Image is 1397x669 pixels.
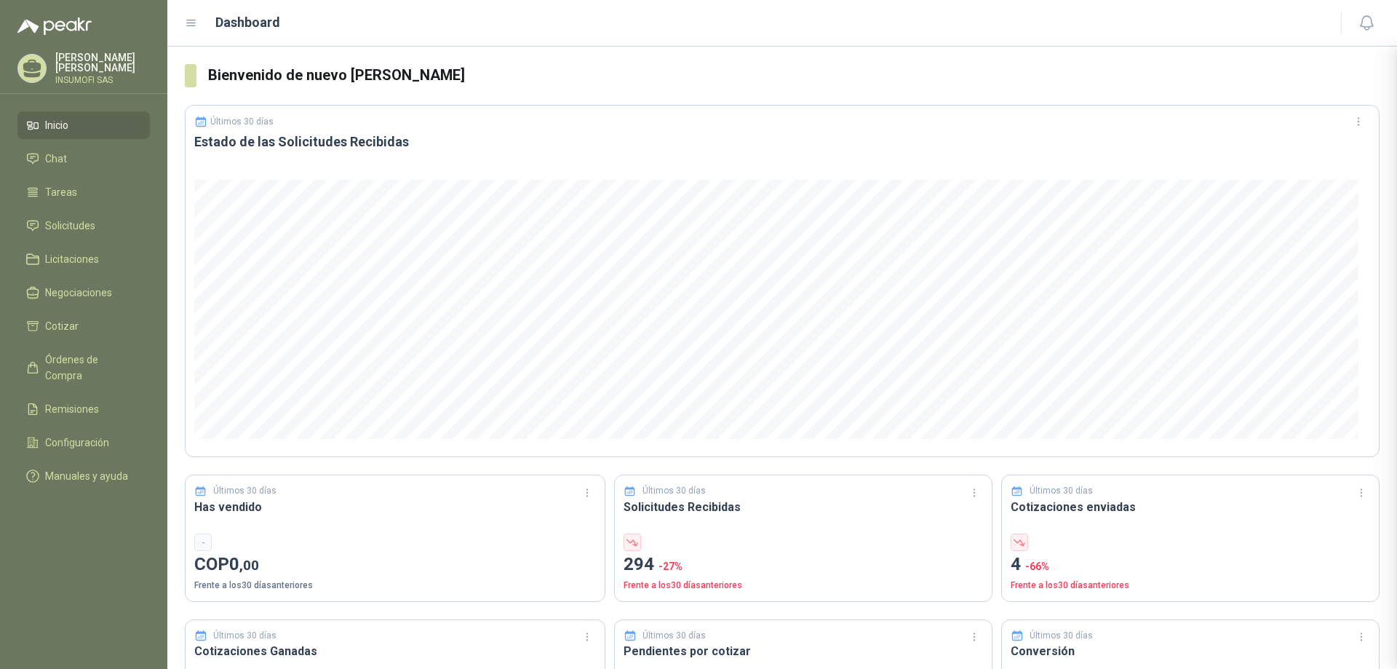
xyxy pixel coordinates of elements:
[55,52,150,73] p: [PERSON_NAME] [PERSON_NAME]
[45,117,68,133] span: Inicio
[45,401,99,417] span: Remisiones
[17,17,92,35] img: Logo peakr
[45,251,99,267] span: Licitaciones
[17,178,150,206] a: Tareas
[17,245,150,273] a: Licitaciones
[17,312,150,340] a: Cotizar
[45,352,136,384] span: Órdenes de Compra
[55,76,150,84] p: INSUMOFI SAS
[17,462,150,490] a: Manuales y ayuda
[17,429,150,456] a: Configuración
[45,285,112,301] span: Negociaciones
[17,395,150,423] a: Remisiones
[17,346,150,389] a: Órdenes de Compra
[45,468,128,484] span: Manuales y ayuda
[45,318,79,334] span: Cotizar
[45,184,77,200] span: Tareas
[17,212,150,240] a: Solicitudes
[215,12,280,33] h1: Dashboard
[45,435,109,451] span: Configuración
[17,279,150,306] a: Negociaciones
[17,145,150,173] a: Chat
[17,111,150,139] a: Inicio
[45,151,67,167] span: Chat
[45,218,95,234] span: Solicitudes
